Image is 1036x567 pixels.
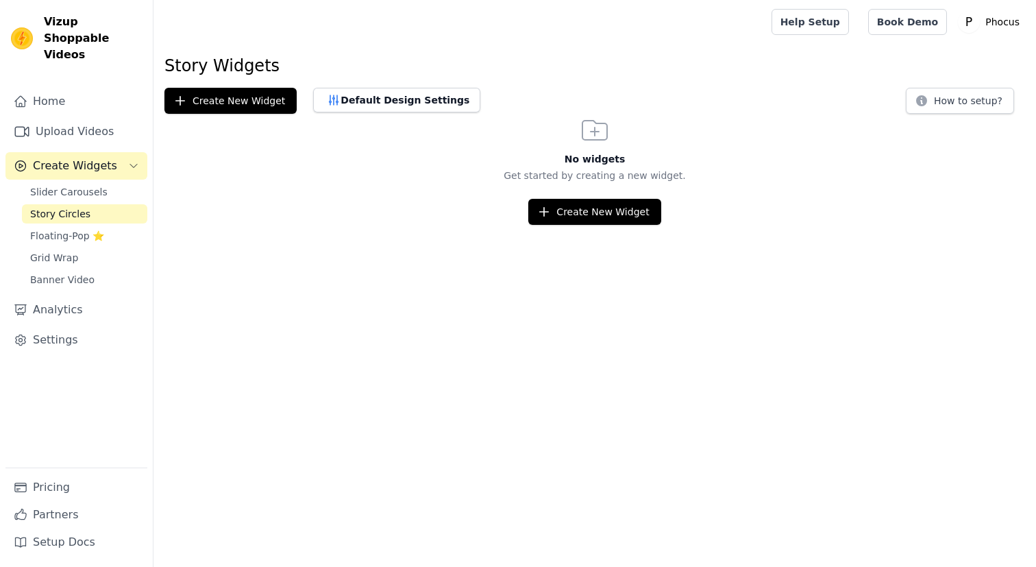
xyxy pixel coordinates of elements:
[22,270,147,289] a: Banner Video
[44,14,142,63] span: Vizup Shoppable Videos
[22,182,147,202] a: Slider Carousels
[772,9,849,35] a: Help Setup
[153,169,1036,182] p: Get started by creating a new widget.
[5,296,147,324] a: Analytics
[153,152,1036,166] h3: No widgets
[11,27,33,49] img: Vizup
[5,501,147,529] a: Partners
[906,88,1014,114] button: How to setup?
[30,229,104,243] span: Floating-Pop ⭐
[164,88,297,114] button: Create New Widget
[958,10,1025,34] button: P Phocus
[980,10,1025,34] p: Phocus
[30,273,95,287] span: Banner Video
[5,529,147,556] a: Setup Docs
[528,199,661,225] button: Create New Widget
[22,248,147,267] a: Grid Wrap
[22,226,147,245] a: Floating-Pop ⭐
[5,88,147,115] a: Home
[5,326,147,354] a: Settings
[965,15,972,29] text: P
[5,474,147,501] a: Pricing
[5,152,147,180] button: Create Widgets
[164,55,1025,77] h1: Story Widgets
[868,9,947,35] a: Book Demo
[30,185,108,199] span: Slider Carousels
[33,158,117,174] span: Create Widgets
[906,97,1014,110] a: How to setup?
[313,88,480,112] button: Default Design Settings
[30,207,90,221] span: Story Circles
[5,118,147,145] a: Upload Videos
[22,204,147,224] a: Story Circles
[30,251,78,265] span: Grid Wrap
